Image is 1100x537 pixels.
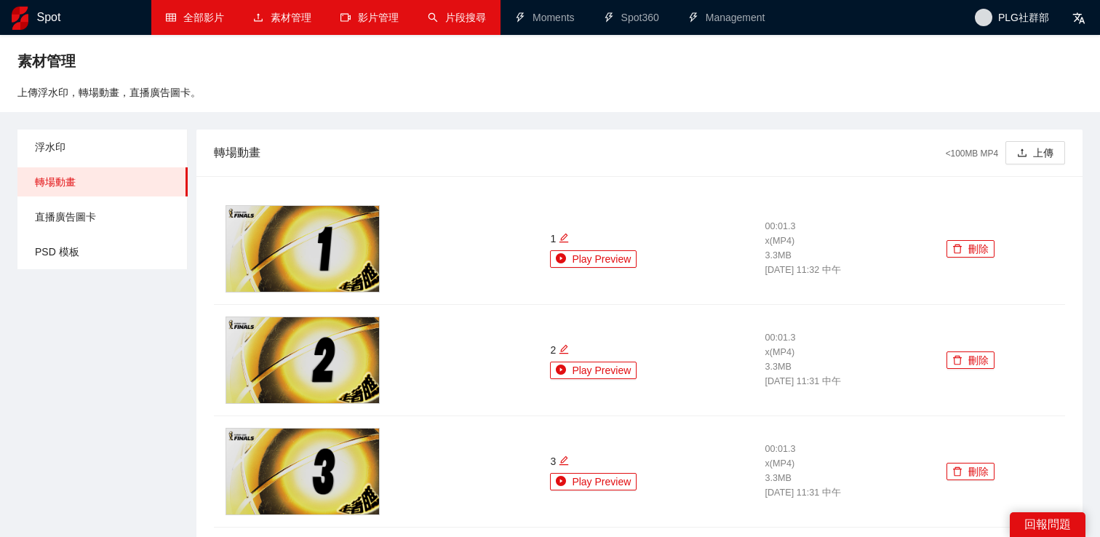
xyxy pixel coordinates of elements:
[166,12,224,23] a: table全部影片
[1010,512,1085,537] div: 回報問題
[688,12,765,23] a: thunderboltManagement
[17,49,76,73] span: 素材管理
[226,428,380,515] img: thumbnail.png
[550,250,637,268] button: play-circlePlay Preview
[946,148,998,159] span: <100MB MP4
[35,132,176,162] span: 浮水印
[559,231,569,247] div: 編輯
[572,474,631,490] span: Play Preview
[340,12,399,23] a: video-camera影片管理
[550,231,741,247] div: 1
[17,84,1083,100] div: 上傳浮水印，轉場動畫，直播廣告圖卡。
[214,132,946,173] div: 轉場動畫
[765,331,923,389] div: 00:01.3 x ( MP4 ) 3.3 MB [DATE] 11:31 中午
[35,202,176,231] span: 直播廣告圖卡
[572,362,631,378] span: Play Preview
[559,344,569,354] span: edit
[559,453,569,469] div: 編輯
[604,12,659,23] a: thunderboltSpot360
[1005,147,1065,159] span: upload上傳
[559,456,569,466] span: edit
[559,342,569,358] div: 編輯
[428,12,486,23] a: search片段搜尋
[550,362,637,379] button: play-circlePlay Preview
[226,205,380,293] img: thumbnail.png
[556,365,566,376] span: play-circle
[572,251,631,267] span: Play Preview
[35,167,176,196] span: 轉場動畫
[556,253,566,265] span: play-circle
[1005,141,1065,164] button: upload上傳
[952,244,962,255] span: delete
[1017,148,1027,159] span: upload
[226,317,380,404] img: thumbnail.png
[946,240,995,258] button: delete刪除
[952,355,962,367] span: delete
[946,351,995,369] button: delete刪除
[559,233,569,243] span: edit
[550,453,741,469] div: 3
[765,442,923,500] div: 00:01.3 x ( MP4 ) 3.3 MB [DATE] 11:31 中午
[550,342,741,358] div: 2
[271,12,311,23] span: 素材管理
[515,12,575,23] a: thunderboltMoments
[952,466,962,478] span: delete
[12,7,28,30] img: logo
[946,463,995,480] button: delete刪除
[550,473,637,490] button: play-circlePlay Preview
[35,237,176,266] span: PSD 模板
[556,476,566,488] span: play-circle
[253,12,263,23] span: upload
[765,220,923,277] div: 00:01.3 x ( MP4 ) 3.3 MB [DATE] 11:32 中午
